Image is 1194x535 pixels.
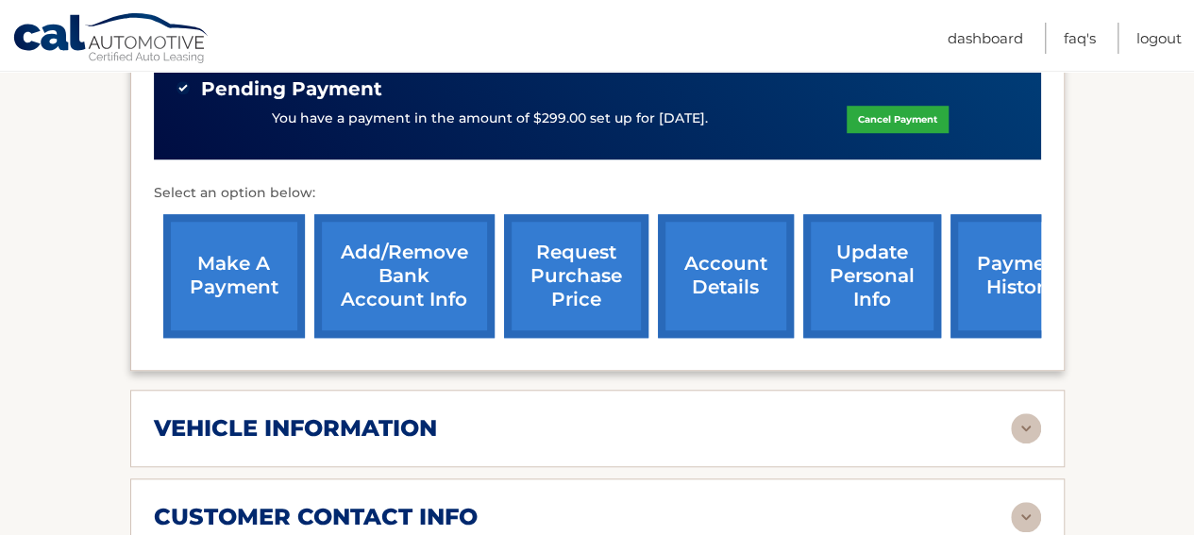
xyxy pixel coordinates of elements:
[1011,502,1041,532] img: accordion-rest.svg
[314,214,495,338] a: Add/Remove bank account info
[163,214,305,338] a: make a payment
[154,414,437,443] h2: vehicle information
[950,214,1092,338] a: payment history
[177,81,190,94] img: check-green.svg
[12,12,210,67] a: Cal Automotive
[272,109,708,129] p: You have a payment in the amount of $299.00 set up for [DATE].
[504,214,648,338] a: request purchase price
[201,77,382,101] span: Pending Payment
[1064,23,1096,54] a: FAQ's
[847,106,949,133] a: Cancel Payment
[1011,413,1041,443] img: accordion-rest.svg
[658,214,794,338] a: account details
[1136,23,1182,54] a: Logout
[948,23,1023,54] a: Dashboard
[154,503,478,531] h2: customer contact info
[803,214,941,338] a: update personal info
[154,182,1041,205] p: Select an option below:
